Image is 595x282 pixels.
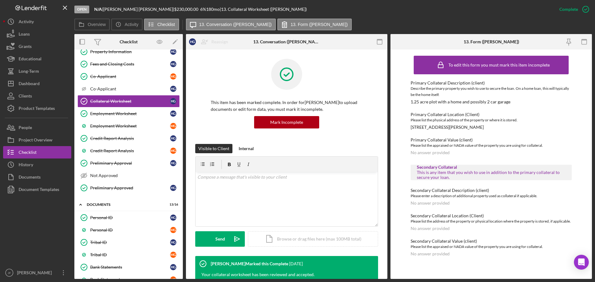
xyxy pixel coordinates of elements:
div: Open Intercom Messenger [574,255,589,270]
a: Fees and Closing CostsHG [77,58,180,70]
div: Documents [19,171,41,185]
div: H G [170,111,176,117]
button: Clients [3,90,71,102]
button: Visible to Client [195,144,232,153]
div: Primary Collateral Value (client) [411,137,572,142]
div: [PERSON_NAME] [15,267,56,280]
a: Credit Report AnalysisMG [77,145,180,157]
div: Co-Applicant [90,86,170,91]
label: 13. Form ([PERSON_NAME]) [291,22,348,27]
label: 13. Conversation ([PERSON_NAME]) [199,22,272,27]
div: H G [170,239,176,245]
div: Co-Applicant [90,74,170,79]
div: Property Information [90,49,170,54]
div: Dashboard [19,77,40,91]
a: Personal IDHG [77,211,180,224]
div: H G [170,98,176,104]
div: Preliminary Approval [90,161,170,166]
button: 13. Conversation ([PERSON_NAME]) [186,19,276,30]
div: Long-Term [19,65,39,79]
div: Loans [19,28,30,42]
button: Internal [236,144,257,153]
div: Bank Statements [90,277,170,282]
a: Preliminary ApprovedHG [77,182,180,194]
div: Grants [19,40,32,54]
a: Credit Report AnalysisHG [77,132,180,145]
button: Checklist [3,146,71,158]
div: | [94,7,103,12]
div: H G [170,135,176,141]
label: Overview [88,22,106,27]
div: Complete [559,3,578,15]
div: Documents [87,203,163,206]
div: Open [74,6,89,13]
button: People [3,121,71,134]
p: This item has been marked complete. In order for [PERSON_NAME] to upload documents or edit form d... [211,99,363,113]
div: H G [170,215,176,221]
div: Collateral Worksheet [90,99,170,104]
button: 13. Form ([PERSON_NAME]) [277,19,352,30]
button: Product Templates [3,102,71,115]
div: Clients [19,90,32,104]
div: Send [215,231,225,247]
div: Document Templates [19,183,59,197]
div: No answer provided [411,201,450,206]
div: Credit Report Analysis [90,136,170,141]
button: Documents [3,171,71,183]
div: Activity [19,15,34,29]
div: Not Approved [90,173,179,178]
a: Loans [3,28,71,40]
div: Preliminary Approved [90,185,170,190]
div: H G [170,49,176,55]
div: 6 % [200,7,206,12]
div: Secondary Collateral Description (client) [411,188,572,193]
button: Project Overview [3,134,71,146]
a: Property InformationHG [77,46,180,58]
div: Please list the appraised or NADA value of the property you are using for collateral. [411,244,572,250]
a: Personal IDMG [77,224,180,236]
button: Document Templates [3,183,71,196]
div: Tribal ID [90,252,170,257]
div: No answer provided [411,251,450,256]
div: H G [170,160,176,166]
a: Collateral WorksheetHG [77,95,180,107]
button: Activity [111,19,142,30]
div: 180 mo [206,7,220,12]
button: Mark Incomplete [254,116,319,128]
div: No answer provided [411,150,450,155]
div: M G [170,73,176,80]
a: Preliminary ApprovalHG [77,157,180,169]
div: People [19,121,32,135]
div: Fees and Closing Costs [90,62,170,67]
div: H G [170,61,176,67]
div: Bank Statements [90,265,170,270]
a: Grants [3,40,71,53]
div: Educational [19,53,42,67]
div: 1.25 acre plot with a home and possibly 2 car garage [411,99,510,104]
div: Checklist [19,146,37,160]
button: HGReassign [186,36,234,48]
div: 13 / 16 [167,203,178,206]
a: Bank StatementsHG [77,261,180,273]
a: Co-ApplicantMG [77,70,180,83]
div: H G [170,264,176,270]
label: Checklist [157,22,175,27]
div: Internal [239,144,254,153]
button: Send [195,231,245,247]
a: Long-Term [3,65,71,77]
div: Personal ID [90,228,170,232]
div: M G [170,227,176,233]
a: Tribal IDMG [77,249,180,261]
time: 2025-08-21 16:27 [289,261,303,266]
div: | 13. Collateral Worksheet ([PERSON_NAME]) [220,7,307,12]
div: Project Overview [19,134,52,148]
div: Describe the primary property you wish to use to secure the loan. On a home loan, this will typic... [411,85,572,98]
button: JF[PERSON_NAME] [3,267,71,279]
div: This is any item that you wish to use in addition to the primary collateral to secure your loan. [417,170,566,180]
div: [PERSON_NAME] [PERSON_NAME] | [103,7,174,12]
div: [PERSON_NAME] Marked this Complete [211,261,288,266]
div: Employment Worksheet [90,111,170,116]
